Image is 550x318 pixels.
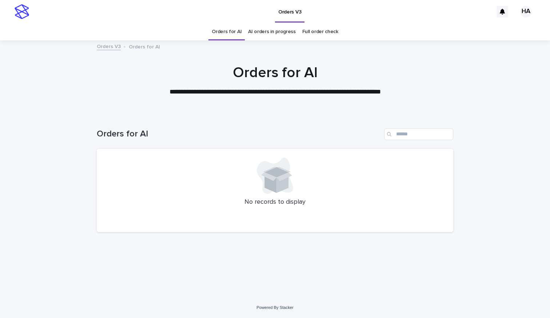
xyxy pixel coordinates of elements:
p: No records to display [105,198,445,206]
input: Search [384,128,453,140]
a: Orders V3 [97,42,121,50]
h1: Orders for AI [97,129,381,139]
a: Orders for AI [212,23,242,40]
a: Powered By Stacker [256,305,293,310]
h1: Orders for AI [97,64,453,82]
a: Full order check [302,23,338,40]
a: AI orders in progress [248,23,296,40]
p: Orders for AI [129,42,160,50]
div: HA [520,6,532,17]
img: stacker-logo-s-only.png [15,4,29,19]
